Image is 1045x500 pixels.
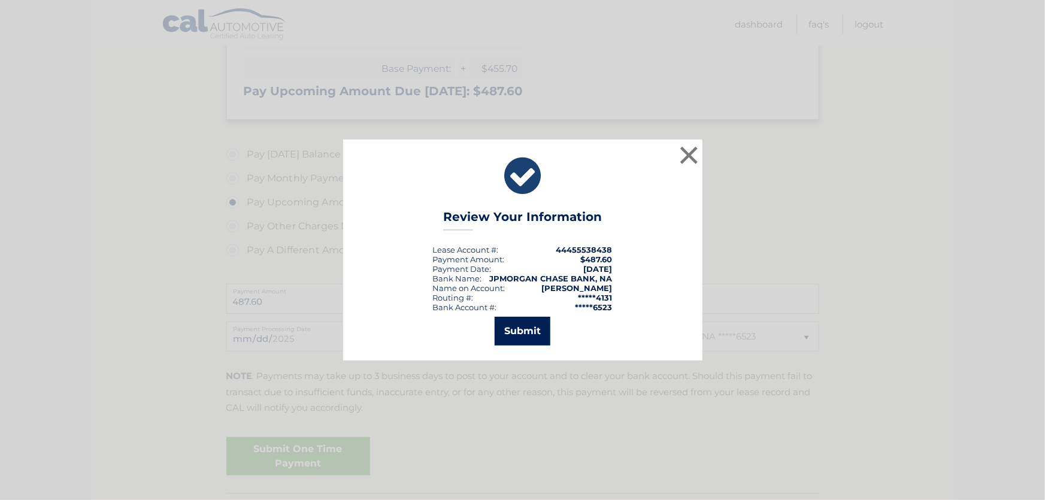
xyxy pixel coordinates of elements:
button: × [677,143,701,167]
h3: Review Your Information [443,210,602,231]
button: Submit [495,317,550,346]
div: Lease Account #: [433,245,499,254]
div: : [433,264,492,274]
div: Name on Account: [433,283,505,293]
div: Routing #: [433,293,474,302]
span: Payment Date [433,264,490,274]
div: Bank Account #: [433,302,497,312]
span: $487.60 [581,254,613,264]
strong: JPMORGAN CHASE BANK, NA [490,274,613,283]
strong: 44455538438 [556,245,613,254]
div: Bank Name: [433,274,482,283]
span: [DATE] [584,264,613,274]
strong: [PERSON_NAME] [542,283,613,293]
div: Payment Amount: [433,254,505,264]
